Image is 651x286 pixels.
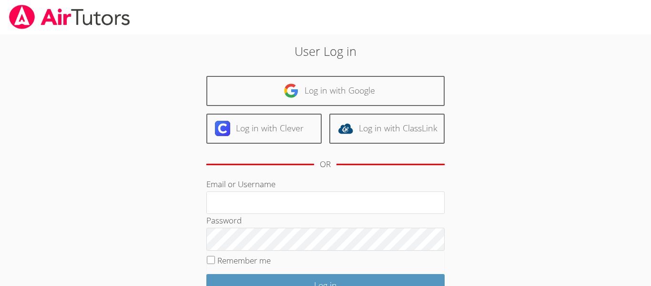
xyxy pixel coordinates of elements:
div: OR [320,158,331,171]
img: google-logo-50288ca7cdecda66e5e0955fdab243c47b7ad437acaf1139b6f446037453330a.svg [284,83,299,98]
h2: User Log in [150,42,501,60]
a: Log in with ClassLink [329,114,445,144]
a: Log in with Clever [206,114,322,144]
img: airtutors_banner-c4298cdbf04f3fff15de1276eac7730deb9818008684d7c2e4769d2f7ddbe033.png [8,5,131,29]
label: Password [206,215,242,226]
label: Remember me [217,255,271,266]
img: classlink-logo-d6bb404cc1216ec64c9a2012d9dc4662098be43eaf13dc465df04b49fa7ab582.svg [338,121,353,136]
img: clever-logo-6eab21bc6e7a338710f1a6ff85c0baf02591cd810cc4098c63d3a4b26e2feb20.svg [215,121,230,136]
a: Log in with Google [206,76,445,106]
label: Email or Username [206,179,275,190]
